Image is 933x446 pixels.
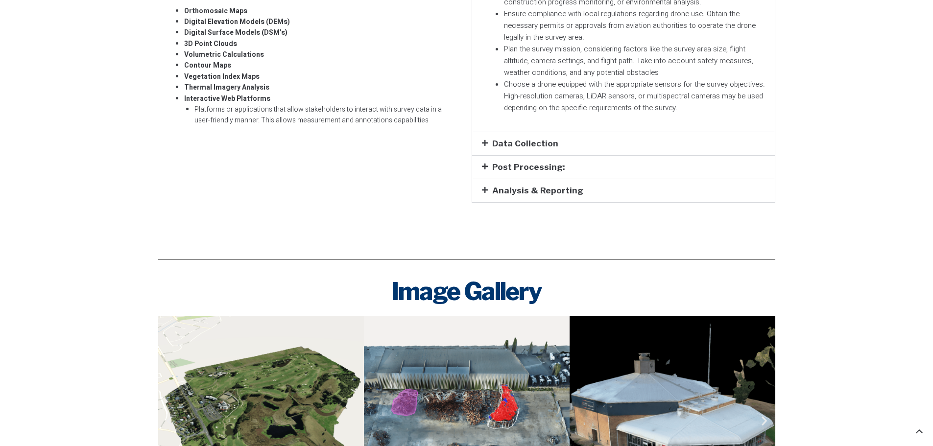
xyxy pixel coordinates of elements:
a: Analysis & Reporting [492,186,583,195]
div: Analysis & Reporting [472,179,775,202]
strong: Vegetation Index Maps [184,71,260,82]
strong: 3D Point Clouds [184,39,237,49]
li: Choose a drone equipped with the appropriate sensors for the survey objectives. High-resolution c... [504,78,765,114]
div: Previous slide [163,414,175,426]
a: Data Collection [492,139,558,148]
strong: Volumetric Calculations [184,49,264,60]
strong: Thermal Imagery Analysis [184,82,269,93]
div: Data Collection [472,132,775,155]
li: Plan the survey mission, considering factors like the survey area size, flight altitude, camera s... [504,43,765,78]
strong: Interactive Web Platforms [184,94,270,104]
li: Ensure compliance with local regulations regarding drone use. Obtain the necessary permits or app... [504,8,765,43]
strong: Digital Elevation Models (DEMs) [184,17,290,27]
div: Post Processing: [472,156,775,179]
h2: Image Gallery [158,277,775,306]
a: Post Processing: [492,162,565,172]
strong: Orthomosaic Maps [184,6,247,16]
li: Platforms or applications that allow stakeholders to interact with survey data in a user-friendly... [194,104,446,126]
strong: Contour Maps [184,60,231,70]
div: Next slide [758,414,770,426]
strong: Digital Surface Models (DSM’s) [184,27,287,38]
